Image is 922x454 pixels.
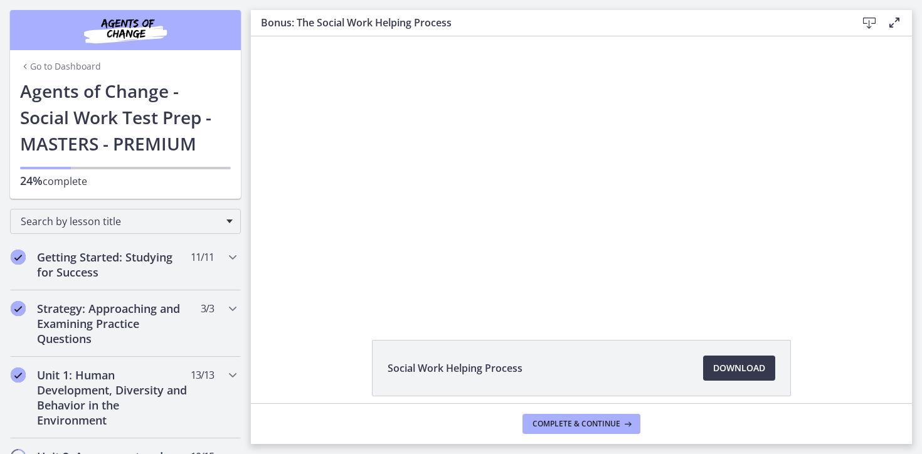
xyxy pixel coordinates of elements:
span: 11 / 11 [191,250,214,265]
i: Completed [11,250,26,265]
span: Search by lesson title [21,214,220,228]
span: Complete & continue [533,419,620,429]
div: Search by lesson title [10,209,241,234]
span: Download [713,361,765,376]
a: Go to Dashboard [20,60,101,73]
iframe: Video Lesson [251,36,912,311]
i: Completed [11,301,26,316]
i: Completed [11,367,26,383]
h3: Bonus: The Social Work Helping Process [261,15,837,30]
p: complete [20,173,231,189]
span: 24% [20,173,43,188]
h2: Strategy: Approaching and Examining Practice Questions [37,301,190,346]
span: 3 / 3 [201,301,214,316]
h2: Getting Started: Studying for Success [37,250,190,280]
a: Download [703,356,775,381]
img: Agents of Change [50,15,201,45]
h1: Agents of Change - Social Work Test Prep - MASTERS - PREMIUM [20,78,231,157]
button: Complete & continue [522,414,640,434]
span: 13 / 13 [191,367,214,383]
h2: Unit 1: Human Development, Diversity and Behavior in the Environment [37,367,190,428]
span: Social Work Helping Process [388,361,522,376]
